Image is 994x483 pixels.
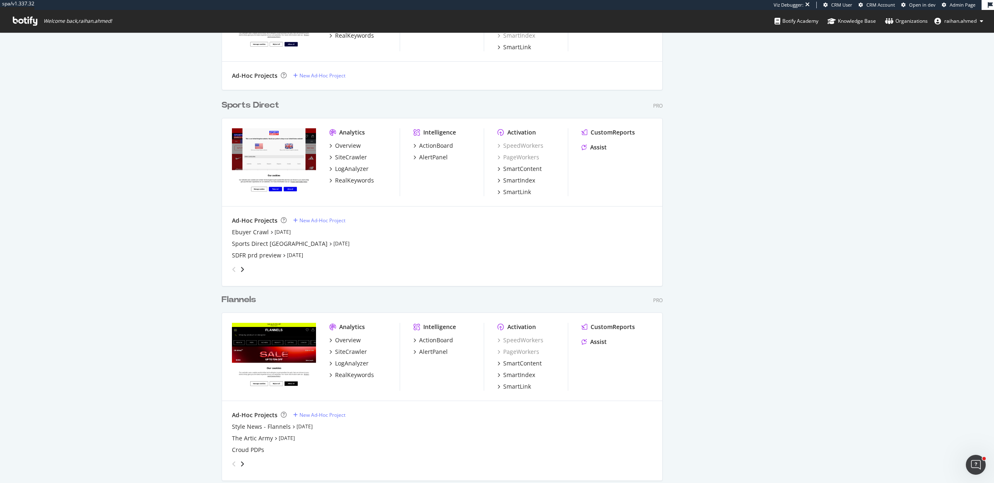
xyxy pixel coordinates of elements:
[329,359,369,368] a: LogAnalyzer
[232,128,316,195] img: sportsdirect.com
[335,371,374,379] div: RealKeywords
[653,297,663,304] div: Pro
[297,423,313,430] a: [DATE]
[232,411,277,419] div: Ad-Hoc Projects
[293,411,345,418] a: New Ad-Hoc Project
[239,460,245,468] div: angle-right
[497,348,539,356] a: PageWorkers
[419,153,448,161] div: AlertPanel
[944,17,977,24] span: raihan.ahmed
[423,323,456,331] div: Intelligence
[497,336,543,344] a: SpeedWorkers
[503,382,531,391] div: SmartLink
[866,2,895,8] span: CRM Account
[329,371,374,379] a: RealKeywords
[275,228,291,235] a: [DATE]
[497,142,543,150] a: SpeedWorkers
[222,99,279,111] div: Sports Direct
[497,382,531,391] a: SmartLink
[222,294,256,306] div: Flannels
[419,336,453,344] div: ActionBoard
[581,143,607,151] a: Assist
[335,31,374,40] div: RealKeywords
[507,128,536,137] div: Activation
[232,423,291,431] div: Style News - Flannels
[885,10,928,32] a: Organizations
[503,43,531,51] div: SmartLink
[335,142,361,150] div: Overview
[222,294,259,306] a: Flannels
[507,323,536,331] div: Activation
[497,371,535,379] a: SmartIndex
[503,165,542,173] div: SmartContent
[497,31,535,40] a: SmartIndex
[239,265,245,274] div: angle-right
[232,323,316,390] img: flannels.com
[229,263,239,276] div: angle-left
[909,2,936,8] span: Open in dev
[329,165,369,173] a: LogAnalyzer
[859,2,895,8] a: CRM Account
[299,72,345,79] div: New Ad-Hoc Project
[413,336,453,344] a: ActionBoard
[503,371,535,379] div: SmartIndex
[335,348,367,356] div: SiteCrawler
[329,176,374,185] a: RealKeywords
[329,31,374,40] a: RealKeywords
[335,165,369,173] div: LogAnalyzer
[774,17,818,25] div: Botify Academy
[966,455,986,475] iframe: Intercom live chat
[823,2,852,8] a: CRM User
[232,434,273,442] a: The Artic Army
[293,72,345,79] a: New Ad-Hoc Project
[329,142,361,150] a: Overview
[591,128,635,137] div: CustomReports
[229,457,239,471] div: angle-left
[232,251,281,260] a: SDFR prd preview
[950,2,975,8] span: Admin Page
[329,336,361,344] a: Overview
[329,348,367,356] a: SiteCrawler
[339,323,365,331] div: Analytics
[419,348,448,356] div: AlertPanel
[335,336,361,344] div: Overview
[942,2,975,8] a: Admin Page
[299,217,345,224] div: New Ad-Hoc Project
[503,359,542,368] div: SmartContent
[591,323,635,331] div: CustomReports
[423,128,456,137] div: Intelligence
[232,72,277,80] div: Ad-Hoc Projects
[232,446,264,454] a: Croud PDPs
[497,165,542,173] a: SmartContent
[232,216,277,225] div: Ad-Hoc Projects
[590,143,607,151] div: Assist
[232,228,269,236] a: Ebuyer Crawl
[222,99,282,111] a: Sports Direct
[590,338,607,346] div: Assist
[828,10,876,32] a: Knowledge Base
[503,188,531,196] div: SmartLink
[339,128,365,137] div: Analytics
[43,18,112,24] span: Welcome back, raihan.ahmed !
[497,43,531,51] a: SmartLink
[413,142,453,150] a: ActionBoard
[497,359,542,368] a: SmartContent
[885,17,928,25] div: Organizations
[333,240,350,247] a: [DATE]
[497,153,539,161] a: PageWorkers
[653,102,663,109] div: Pro
[413,153,448,161] a: AlertPanel
[232,240,328,248] a: Sports Direct [GEOGRAPHIC_DATA]
[774,10,818,32] a: Botify Academy
[293,217,345,224] a: New Ad-Hoc Project
[901,2,936,8] a: Open in dev
[335,359,369,368] div: LogAnalyzer
[287,252,303,259] a: [DATE]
